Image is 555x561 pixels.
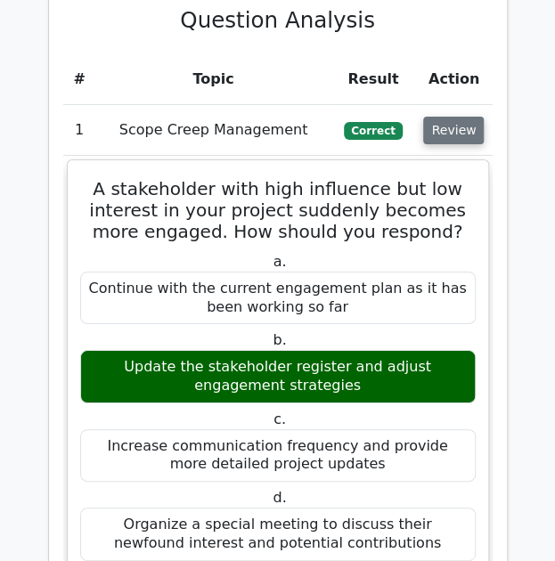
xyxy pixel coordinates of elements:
[331,54,415,105] th: Result
[80,508,476,561] div: Organize a special meeting to discuss their newfound interest and potential contributions
[273,489,286,506] span: d.
[63,7,493,33] h3: Question Analysis
[78,178,477,242] h5: A stakeholder with high influence but low interest in your project suddenly becomes more engaged....
[415,54,492,105] th: Action
[273,331,286,348] span: b.
[96,104,331,155] td: Scope Creep Management
[80,272,476,325] div: Continue with the current engagement plan as it has been working so far
[423,117,484,144] button: Review
[96,54,331,105] th: Topic
[80,429,476,483] div: Increase communication frequency and provide more detailed project updates
[63,104,96,155] td: 1
[63,54,96,105] th: #
[80,350,476,403] div: Update the stakeholder register and adjust engagement strategies
[273,253,287,270] span: a.
[273,411,286,427] span: c.
[344,122,402,140] span: Correct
